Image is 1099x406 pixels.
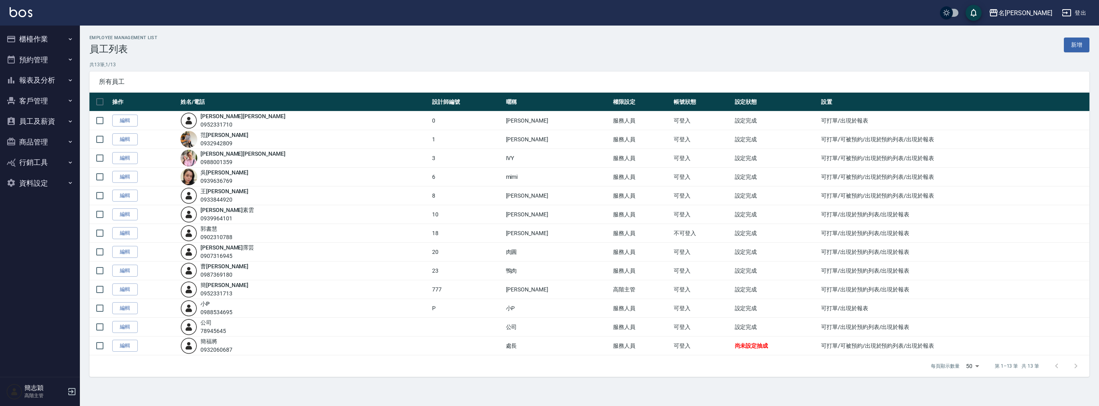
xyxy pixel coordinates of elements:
img: avatar.jpeg [181,131,197,148]
td: 可打單/可被預約/出現於預約列表/出現於報表 [819,149,1089,168]
h5: 簡志穎 [24,384,65,392]
div: 0932942809 [200,139,248,148]
td: 處長 [504,337,611,355]
div: 50 [963,355,982,377]
td: 服務人員 [611,111,672,130]
p: 高階主管 [24,392,65,399]
button: 員工及薪資 [3,111,77,132]
button: 報表及分析 [3,70,77,91]
a: [PERSON_NAME][PERSON_NAME] [200,151,286,157]
div: 0939964101 [200,214,254,223]
a: [PERSON_NAME][PERSON_NAME] [200,113,286,119]
a: 編輯 [112,208,138,221]
img: Logo [10,7,32,17]
td: 可登入 [672,299,732,318]
div: 0902310788 [200,233,232,242]
td: 服務人員 [611,168,672,186]
a: 編輯 [112,190,138,202]
a: 編輯 [112,302,138,315]
span: 尚未設定抽成 [735,343,768,349]
td: [PERSON_NAME] [504,111,611,130]
td: 不可登入 [672,224,732,243]
a: 公司 [200,319,212,326]
button: 資料設定 [3,173,77,194]
td: 服務人員 [611,243,672,261]
img: user-login-man-human-body-mobile-person-512.png [181,281,197,298]
img: user-login-man-human-body-mobile-person-512.png [181,300,197,317]
td: [PERSON_NAME] [504,130,611,149]
a: 編輯 [112,265,138,277]
td: 服務人員 [611,130,672,149]
td: 20 [430,243,504,261]
td: 可登入 [672,337,732,355]
div: 0987369180 [200,271,248,279]
td: 可打單/出現於預約列表/出現於報表 [819,318,1089,337]
td: 可打單/出現於報表 [819,111,1089,130]
div: 0952331710 [200,121,286,129]
td: 6 [430,168,504,186]
div: 0933844920 [200,196,248,204]
td: 可登入 [672,243,732,261]
th: 設置 [819,93,1089,111]
td: 3 [430,149,504,168]
div: 0988534695 [200,308,232,317]
th: 權限設定 [611,93,672,111]
td: 服務人員 [611,299,672,318]
button: 名[PERSON_NAME] [986,5,1055,21]
th: 設計師編號 [430,93,504,111]
td: 服務人員 [611,205,672,224]
a: 編輯 [112,171,138,183]
a: 編輯 [112,133,138,146]
td: 可打單/可被預約/出現於預約列表/出現於報表 [819,168,1089,186]
a: [PERSON_NAME]霈芸 [200,244,254,251]
a: 簡福將 [200,338,217,345]
td: 可打單/出現於預約列表/出現於報表 [819,205,1089,224]
img: user-login-man-human-body-mobile-person-512.png [181,262,197,279]
div: 0939636769 [200,177,248,185]
a: 郭書慧 [200,226,217,232]
p: 共 13 筆, 1 / 13 [89,61,1089,68]
a: 編輯 [112,340,138,352]
img: user-login-man-human-body-mobile-person-512.png [181,337,197,354]
button: 櫃檯作業 [3,29,77,50]
td: 服務人員 [611,224,672,243]
td: 服務人員 [611,149,672,168]
td: 設定完成 [733,299,819,318]
a: [PERSON_NAME]素雲 [200,207,254,213]
td: 服務人員 [611,186,672,205]
h3: 員工列表 [89,44,157,55]
td: 服務人員 [611,261,672,280]
td: 可打單/出現於預約列表/出現於報表 [819,243,1089,261]
td: 小P [504,299,611,318]
a: 編輯 [112,246,138,258]
a: 范[PERSON_NAME] [200,132,248,138]
button: 預約管理 [3,50,77,70]
td: 可登入 [672,130,732,149]
td: 可打單/出現於預約列表/出現於報表 [819,224,1089,243]
td: [PERSON_NAME] [504,205,611,224]
div: 0932060687 [200,346,232,354]
td: 設定完成 [733,149,819,168]
td: 設定完成 [733,318,819,337]
td: 設定完成 [733,186,819,205]
td: 可打單/出現於預約列表/出現於報表 [819,261,1089,280]
a: 新增 [1064,38,1089,52]
img: user-login-man-human-body-mobile-person-512.png [181,112,197,129]
td: 設定完成 [733,111,819,130]
td: 可打單/出現於報表 [819,299,1089,318]
td: 服務人員 [611,318,672,337]
td: [PERSON_NAME] [504,186,611,205]
img: user-login-man-human-body-mobile-person-512.png [181,319,197,335]
td: 設定完成 [733,168,819,186]
td: 可登入 [672,149,732,168]
td: 可登入 [672,168,732,186]
p: 第 1–13 筆 共 13 筆 [995,362,1039,370]
td: [PERSON_NAME] [504,224,611,243]
button: 客戶管理 [3,91,77,111]
td: P [430,299,504,318]
th: 暱稱 [504,93,611,111]
td: 可登入 [672,186,732,205]
a: 編輯 [112,115,138,127]
td: 可打單/可被預約/出現於預約列表/出現於報表 [819,337,1089,355]
td: 可登入 [672,205,732,224]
